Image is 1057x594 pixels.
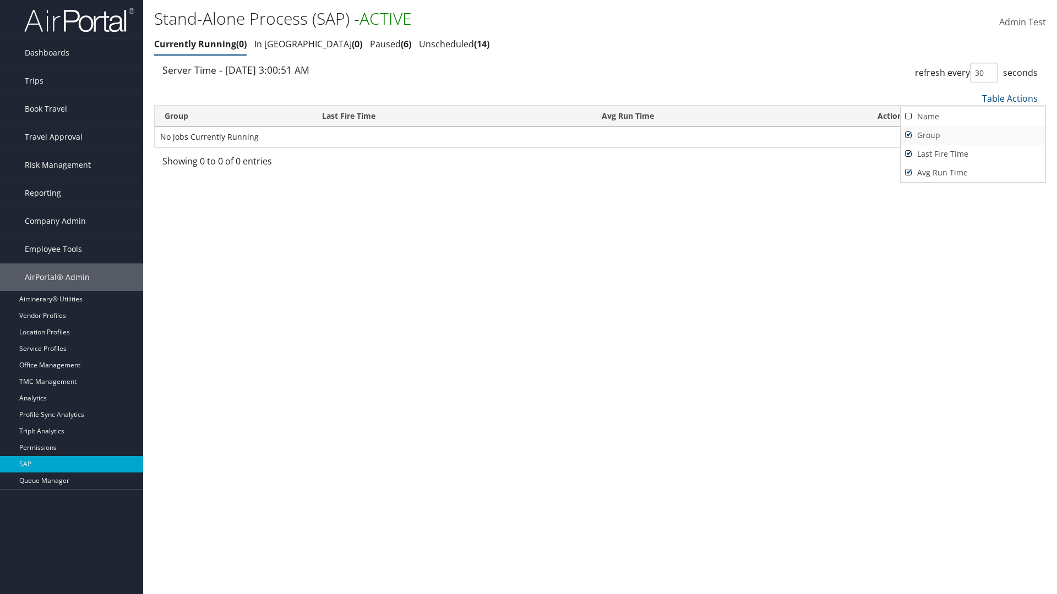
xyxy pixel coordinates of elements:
span: AirPortal® Admin [25,263,90,291]
a: Avg Run Time [901,163,1045,182]
span: Employee Tools [25,235,82,263]
span: Dashboards [25,39,69,67]
span: Travel Approval [25,123,83,151]
span: Book Travel [25,95,67,123]
span: Company Admin [25,207,86,235]
a: Name [901,107,1045,126]
a: Group [901,126,1045,145]
span: Reporting [25,179,61,207]
span: Trips [25,67,43,95]
img: airportal-logo.png [24,7,134,33]
span: Risk Management [25,151,91,179]
a: Last Fire Time [901,145,1045,163]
